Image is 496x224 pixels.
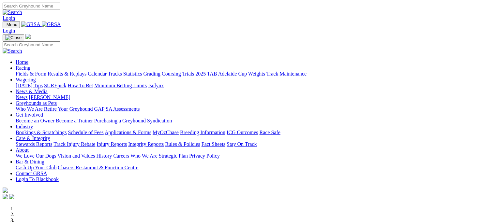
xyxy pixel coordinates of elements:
[16,94,27,100] a: News
[16,171,47,176] a: Contact GRSA
[88,71,107,77] a: Calendar
[16,147,29,153] a: About
[29,94,70,100] a: [PERSON_NAME]
[165,141,200,147] a: Rules & Policies
[16,130,493,135] div: Industry
[16,83,493,89] div: Wagering
[195,71,247,77] a: 2025 TAB Adelaide Cup
[113,153,129,159] a: Careers
[16,165,56,170] a: Cash Up Your Club
[16,118,54,123] a: Become an Owner
[57,153,95,159] a: Vision and Values
[259,130,280,135] a: Race Safe
[16,141,52,147] a: Stewards Reports
[159,153,188,159] a: Strategic Plan
[16,135,50,141] a: Care & Integrity
[148,83,164,88] a: Isolynx
[44,83,66,88] a: SUREpick
[3,28,15,34] a: Login
[16,176,59,182] a: Login To Blackbook
[16,112,43,118] a: Get Involved
[16,124,33,129] a: Industry
[16,118,493,124] div: Get Involved
[16,71,46,77] a: Fields & Form
[3,21,20,28] button: Toggle navigation
[16,106,43,112] a: Who We Are
[16,89,48,94] a: News & Media
[227,141,257,147] a: Stay On Track
[248,71,265,77] a: Weights
[105,130,151,135] a: Applications & Forms
[3,3,60,9] input: Search
[3,34,24,41] button: Toggle navigation
[108,71,122,77] a: Tracks
[266,71,307,77] a: Track Maintenance
[58,165,138,170] a: Chasers Restaurant & Function Centre
[5,35,22,40] img: Close
[16,159,44,164] a: Bar & Dining
[162,71,181,77] a: Coursing
[16,130,67,135] a: Bookings & Scratchings
[94,106,140,112] a: GAP SA Assessments
[182,71,194,77] a: Trials
[96,153,112,159] a: History
[3,15,15,21] a: Login
[97,141,127,147] a: Injury Reports
[16,165,493,171] div: Bar & Dining
[56,118,93,123] a: Become a Trainer
[94,83,147,88] a: Minimum Betting Limits
[202,141,225,147] a: Fact Sheets
[3,194,8,199] img: facebook.svg
[9,194,14,199] img: twitter.svg
[16,65,30,71] a: Racing
[153,130,179,135] a: MyOzChase
[3,188,8,193] img: logo-grsa-white.png
[53,141,95,147] a: Track Injury Rebate
[3,48,22,54] img: Search
[16,71,493,77] div: Racing
[16,141,493,147] div: Care & Integrity
[128,141,164,147] a: Integrity Reports
[16,77,36,82] a: Wagering
[3,41,60,48] input: Search
[16,59,28,65] a: Home
[68,83,93,88] a: How To Bet
[42,21,61,27] img: GRSA
[44,106,93,112] a: Retire Your Greyhound
[16,100,57,106] a: Greyhounds as Pets
[147,118,172,123] a: Syndication
[21,21,40,27] img: GRSA
[16,153,493,159] div: About
[180,130,225,135] a: Breeding Information
[130,153,158,159] a: Who We Are
[7,22,17,27] span: Menu
[16,106,493,112] div: Greyhounds as Pets
[16,94,493,100] div: News & Media
[3,9,22,15] img: Search
[227,130,258,135] a: ICG Outcomes
[189,153,220,159] a: Privacy Policy
[123,71,142,77] a: Statistics
[48,71,86,77] a: Results & Replays
[16,83,43,88] a: [DATE] Tips
[16,153,56,159] a: We Love Our Dogs
[94,118,146,123] a: Purchasing a Greyhound
[25,34,31,39] img: logo-grsa-white.png
[143,71,160,77] a: Grading
[68,130,103,135] a: Schedule of Fees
